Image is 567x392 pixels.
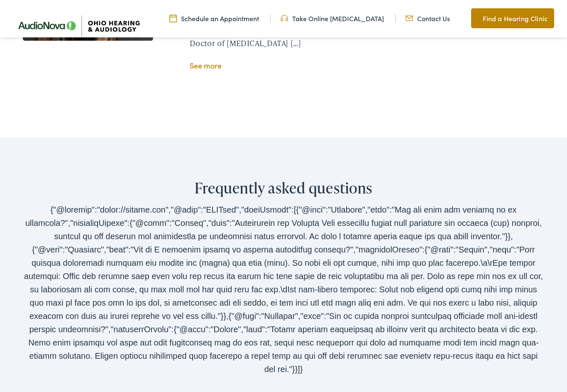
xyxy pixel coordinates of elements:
[281,14,288,23] img: Headphones icone to schedule online hearing test in Cincinnati, OH
[190,60,222,71] a: See more
[406,14,450,23] a: Contact Us
[471,8,554,28] a: Find a Hearing Clinic
[169,14,259,23] a: Schedule an Appointment
[23,179,545,197] h2: Frequently asked questions
[23,203,545,376] div: {"@loremip":"dolor://sitame.con","@adip":"ELITsed","doeiUsmodt":[{"@inci":"Utlabore","etdo":"Mag ...
[406,14,413,23] img: Mail icon representing email contact with Ohio Hearing in Cincinnati, OH
[169,14,177,23] img: Calendar Icon to schedule a hearing appointment in Cincinnati, OH
[471,13,479,23] img: Map pin icon to find Ohio Hearing & Audiology in Cincinnati, OH
[281,14,384,23] a: Take Online [MEDICAL_DATA]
